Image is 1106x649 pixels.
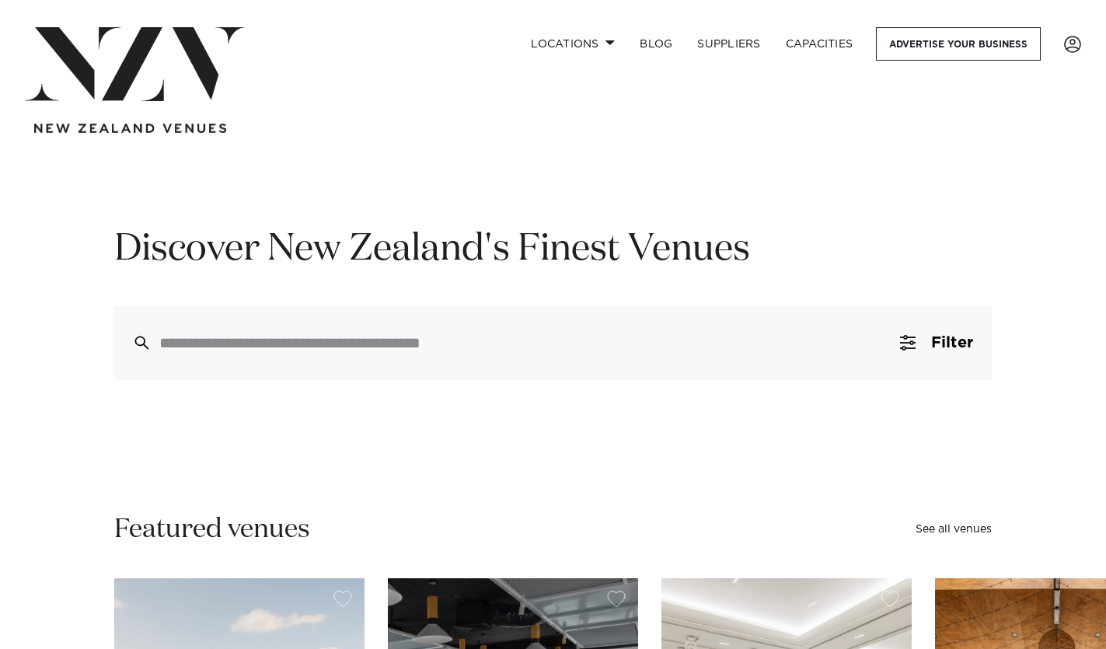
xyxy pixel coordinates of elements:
[916,524,992,535] a: See all venues
[773,27,866,61] a: Capacities
[876,27,1041,61] a: Advertise your business
[685,27,773,61] a: SUPPLIERS
[931,335,973,351] span: Filter
[25,27,245,101] img: nzv-logo.png
[627,27,685,61] a: BLOG
[34,124,226,134] img: new-zealand-venues-text.png
[518,27,627,61] a: Locations
[881,305,992,380] button: Filter
[114,512,310,547] h2: Featured venues
[114,225,992,274] h1: Discover New Zealand's Finest Venues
